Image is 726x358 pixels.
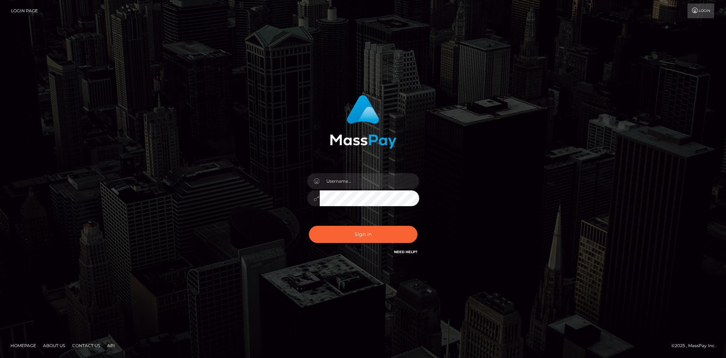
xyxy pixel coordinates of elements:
[330,95,396,149] img: MassPay Login
[11,4,38,18] a: Login Page
[394,250,417,254] a: Need Help?
[687,4,714,18] a: Login
[104,340,118,351] a: API
[671,342,721,350] div: © 2025 , MassPay Inc.
[309,226,417,243] button: Sign in
[40,340,68,351] a: About Us
[69,340,103,351] a: Contact Us
[320,173,419,189] input: Username...
[8,340,39,351] a: Homepage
